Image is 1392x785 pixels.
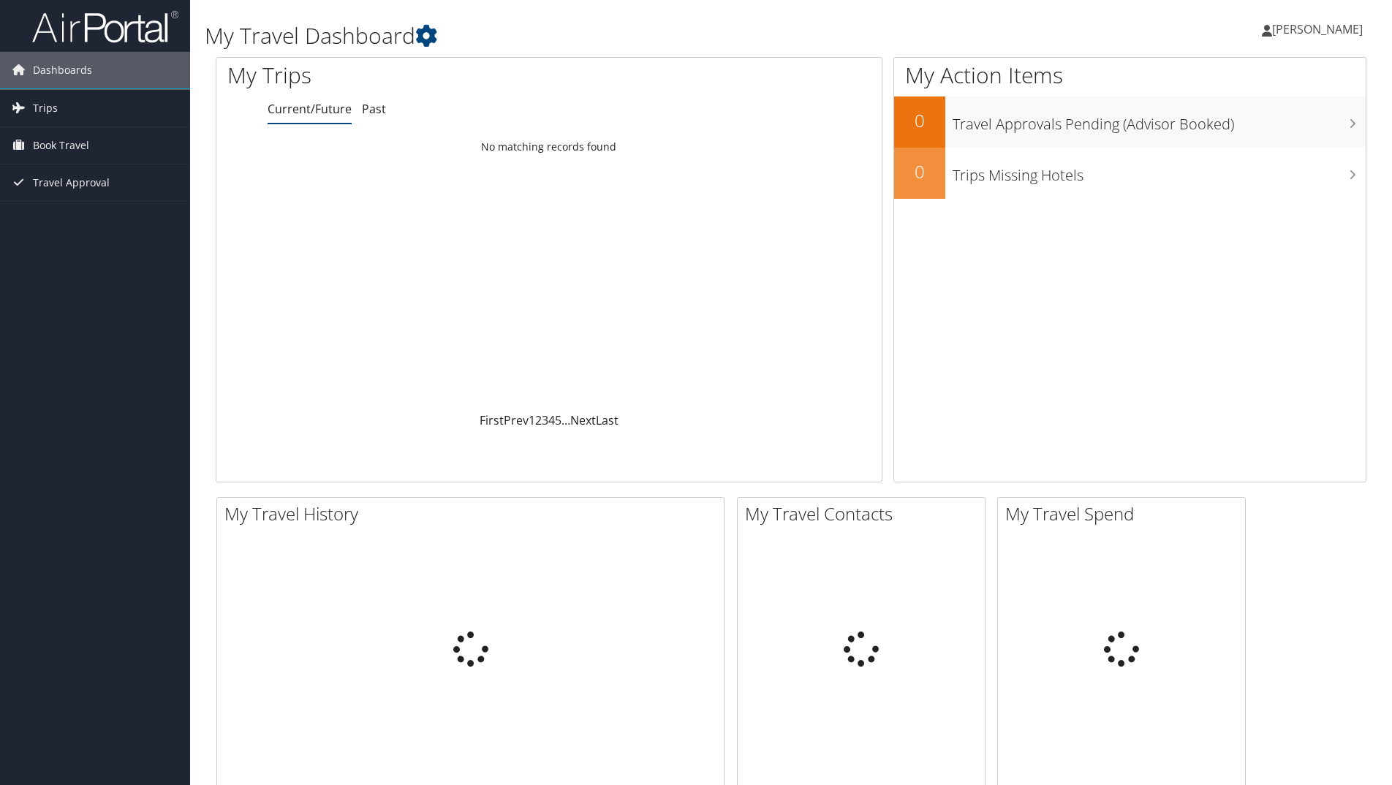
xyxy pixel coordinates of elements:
[227,60,594,91] h1: My Trips
[548,412,555,428] a: 4
[33,164,110,201] span: Travel Approval
[1262,7,1377,51] a: [PERSON_NAME]
[953,107,1366,134] h3: Travel Approvals Pending (Advisor Booked)
[504,412,529,428] a: Prev
[953,158,1366,186] h3: Trips Missing Hotels
[596,412,619,428] a: Last
[542,412,548,428] a: 3
[1005,501,1245,526] h2: My Travel Spend
[745,501,985,526] h2: My Travel Contacts
[894,60,1366,91] h1: My Action Items
[535,412,542,428] a: 2
[362,101,386,117] a: Past
[33,52,92,88] span: Dashboards
[33,90,58,126] span: Trips
[570,412,596,428] a: Next
[894,108,945,133] h2: 0
[205,20,986,51] h1: My Travel Dashboard
[894,159,945,184] h2: 0
[894,96,1366,148] a: 0Travel Approvals Pending (Advisor Booked)
[555,412,561,428] a: 5
[1272,21,1363,37] span: [PERSON_NAME]
[561,412,570,428] span: …
[216,134,882,160] td: No matching records found
[268,101,352,117] a: Current/Future
[480,412,504,428] a: First
[32,10,178,44] img: airportal-logo.png
[224,501,724,526] h2: My Travel History
[529,412,535,428] a: 1
[33,127,89,164] span: Book Travel
[894,148,1366,199] a: 0Trips Missing Hotels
